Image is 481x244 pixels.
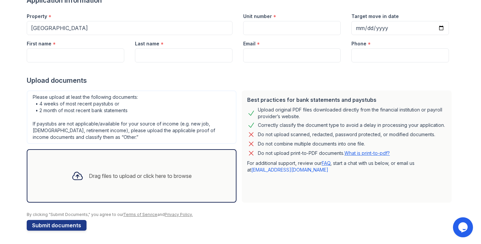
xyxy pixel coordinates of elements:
[247,160,446,173] p: For additional support, review our , start a chat with us below, or email us at
[243,13,272,20] label: Unit number
[258,121,445,129] div: Correctly classify the document type to avoid a delay in processing your application.
[27,76,454,85] div: Upload documents
[135,40,159,47] label: Last name
[89,172,192,180] div: Drag files to upload or click here to browse
[351,40,366,47] label: Phone
[165,212,193,217] a: Privacy Policy.
[27,13,47,20] label: Property
[258,140,365,148] div: Do not combine multiple documents into one file.
[123,212,157,217] a: Terms of Service
[27,40,51,47] label: First name
[243,40,256,47] label: Email
[258,131,435,139] div: Do not upload scanned, redacted, password protected, or modified documents.
[27,90,236,144] div: Please upload at least the following documents: • 4 weeks of most recent paystubs or • 2 month of...
[351,13,399,20] label: Target move in date
[344,150,390,156] a: What is print-to-pdf?
[258,150,390,157] p: Do not upload print-to-PDF documents.
[27,212,454,217] div: By clicking "Submit Documents," you agree to our and
[27,220,87,231] button: Submit documents
[453,217,474,237] iframe: chat widget
[247,96,446,104] div: Best practices for bank statements and paystubs
[258,106,446,120] div: Upload original PDF files downloaded directly from the financial institution or payroll provider’...
[322,160,330,166] a: FAQ
[251,167,328,173] a: [EMAIL_ADDRESS][DOMAIN_NAME]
